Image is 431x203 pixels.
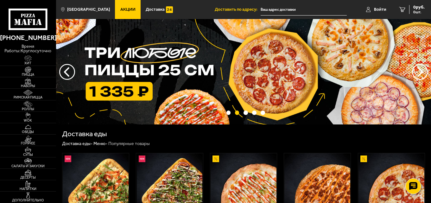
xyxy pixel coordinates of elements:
[226,111,231,115] button: точки переключения
[215,7,261,12] span: Доставить по адресу:
[139,155,145,162] img: Новинка
[67,7,110,12] span: [GEOGRAPHIC_DATA]
[146,7,165,12] span: Доставка
[261,111,265,115] button: точки переключения
[413,5,425,10] span: 0 руб.
[412,64,428,80] button: предыдущий
[244,111,248,115] button: точки переключения
[62,141,92,146] a: Доставка еды-
[62,130,107,138] h1: Доставка еды
[374,7,386,12] span: Войти
[166,6,173,13] img: 15daf4d41897b9f0e9f617042186c801.svg
[120,7,136,12] span: Акции
[235,111,239,115] button: точки переключения
[212,155,219,162] img: Акционный
[413,10,425,14] span: 0 шт.
[65,155,71,162] img: Новинка
[59,64,75,80] button: следующий
[261,4,347,16] input: Ваш адрес доставки
[360,155,367,162] img: Акционный
[252,111,257,115] button: точки переключения
[108,141,150,147] div: Популярные товары
[93,141,107,146] a: Меню-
